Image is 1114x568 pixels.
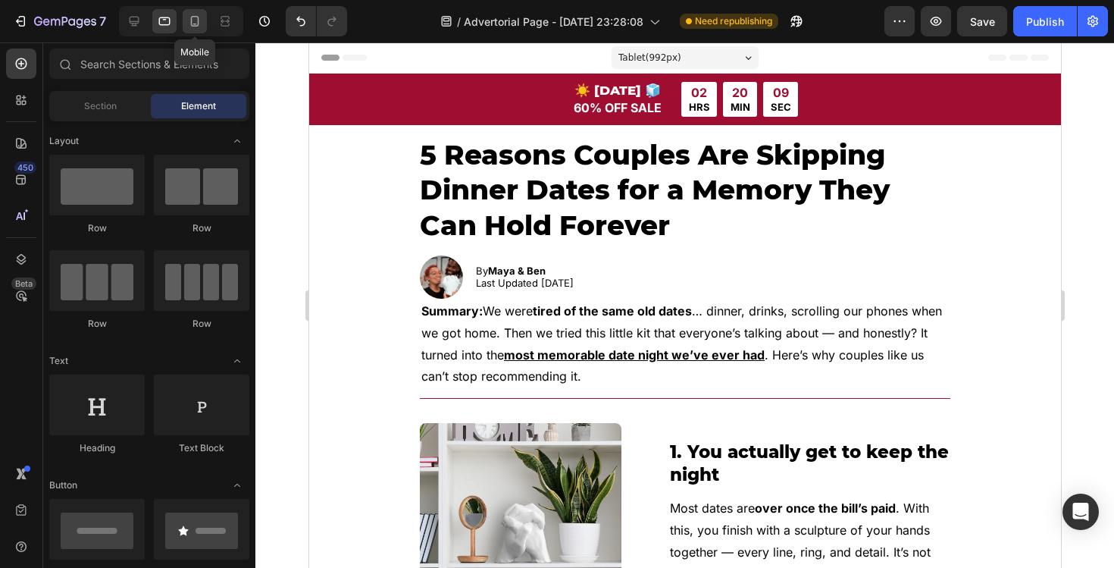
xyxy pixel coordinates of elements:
[359,397,641,446] h2: 1. You actually get to keep the night
[84,99,117,113] span: Section
[361,455,640,564] p: Most dates are . With this, you finish with a sculpture of your hands together — every line, ring...
[224,261,383,276] strong: tired of the same old dates
[49,221,145,235] div: Row
[167,235,640,247] p: Last Updated [DATE]
[49,479,77,492] span: Button
[225,129,249,153] span: Toggle open
[380,42,401,58] div: 02
[309,42,1061,568] iframe: Design area
[1026,14,1064,30] div: Publish
[49,134,79,148] span: Layout
[181,99,216,113] span: Element
[154,317,249,331] div: Row
[464,14,643,30] span: Advertorial Page - [DATE] 23:28:08
[286,6,347,36] div: Undo/Redo
[421,42,441,58] div: 20
[112,258,640,345] p: We were … dinner, drinks, scrolling our phones when we got home. Then we tried this little kit th...
[179,222,236,234] strong: Maya & Ben
[695,14,772,28] span: Need republishing
[49,49,249,79] input: Search Sections & Elements
[49,441,145,455] div: Heading
[225,473,249,497] span: Toggle open
[970,15,995,28] span: Save
[6,6,113,36] button: 7
[195,305,455,320] u: most memorable date night we’ve ever had
[225,349,249,373] span: Toggle open
[1062,494,1099,530] div: Open Intercom Messenger
[14,162,36,174] div: 450
[380,58,401,71] p: HRS
[446,458,587,473] strong: over once the bill’s paid
[462,42,482,58] div: 09
[111,83,641,213] h2: 5 Reasons Couples Are Skipping Dinner Dates for a Memory They Can Hold Forever
[49,317,145,331] div: Row
[99,12,106,30] p: 7
[154,221,249,235] div: Row
[957,6,1007,36] button: Save
[1013,6,1077,36] button: Publish
[462,58,482,71] p: SEC
[49,354,68,368] span: Text
[457,14,461,30] span: /
[154,441,249,455] div: Text Block
[111,213,154,256] img: gempages_543994788328768507-5b5e4683-dc0e-480b-b43e-12ad23ab9ed6.png
[11,278,36,290] div: Beta
[421,58,441,71] p: MIN
[167,223,640,235] p: By
[112,261,174,276] strong: Summary:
